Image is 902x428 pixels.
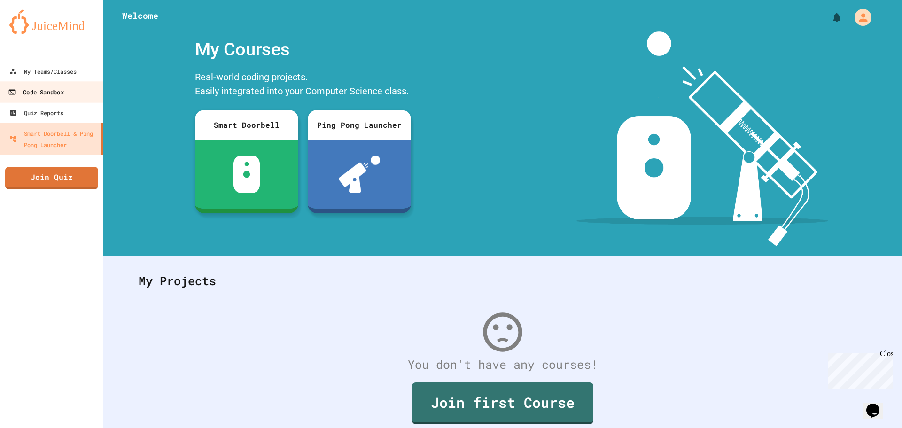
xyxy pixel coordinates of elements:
[824,350,893,389] iframe: chat widget
[863,390,893,419] iframe: chat widget
[190,31,416,68] div: My Courses
[129,263,876,299] div: My Projects
[412,382,593,424] a: Join first Course
[9,128,98,150] div: Smart Doorbell & Ping Pong Launcher
[576,31,828,246] img: banner-image-my-projects.png
[814,9,845,25] div: My Notifications
[5,167,98,189] a: Join Quiz
[845,7,874,28] div: My Account
[9,66,77,77] div: My Teams/Classes
[195,110,298,140] div: Smart Doorbell
[9,9,94,34] img: logo-orange.svg
[308,110,411,140] div: Ping Pong Launcher
[233,156,260,193] img: sdb-white.svg
[190,68,416,103] div: Real-world coding projects. Easily integrated into your Computer Science class.
[129,356,876,374] div: You don't have any courses!
[4,4,65,60] div: Chat with us now!Close
[9,107,63,118] div: Quiz Reports
[8,86,63,98] div: Code Sandbox
[339,156,381,193] img: ppl-with-ball.png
